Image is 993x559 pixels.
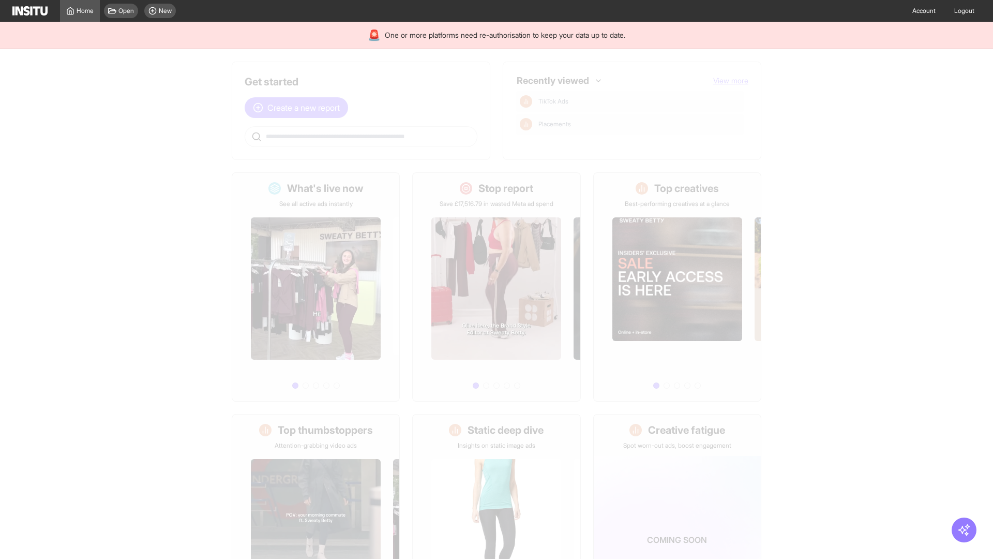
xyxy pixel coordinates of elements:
span: Home [77,7,94,15]
span: Open [118,7,134,15]
span: New [159,7,172,15]
img: Logo [12,6,48,16]
span: One or more platforms need re-authorisation to keep your data up to date. [385,30,625,40]
div: 🚨 [368,28,381,42]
